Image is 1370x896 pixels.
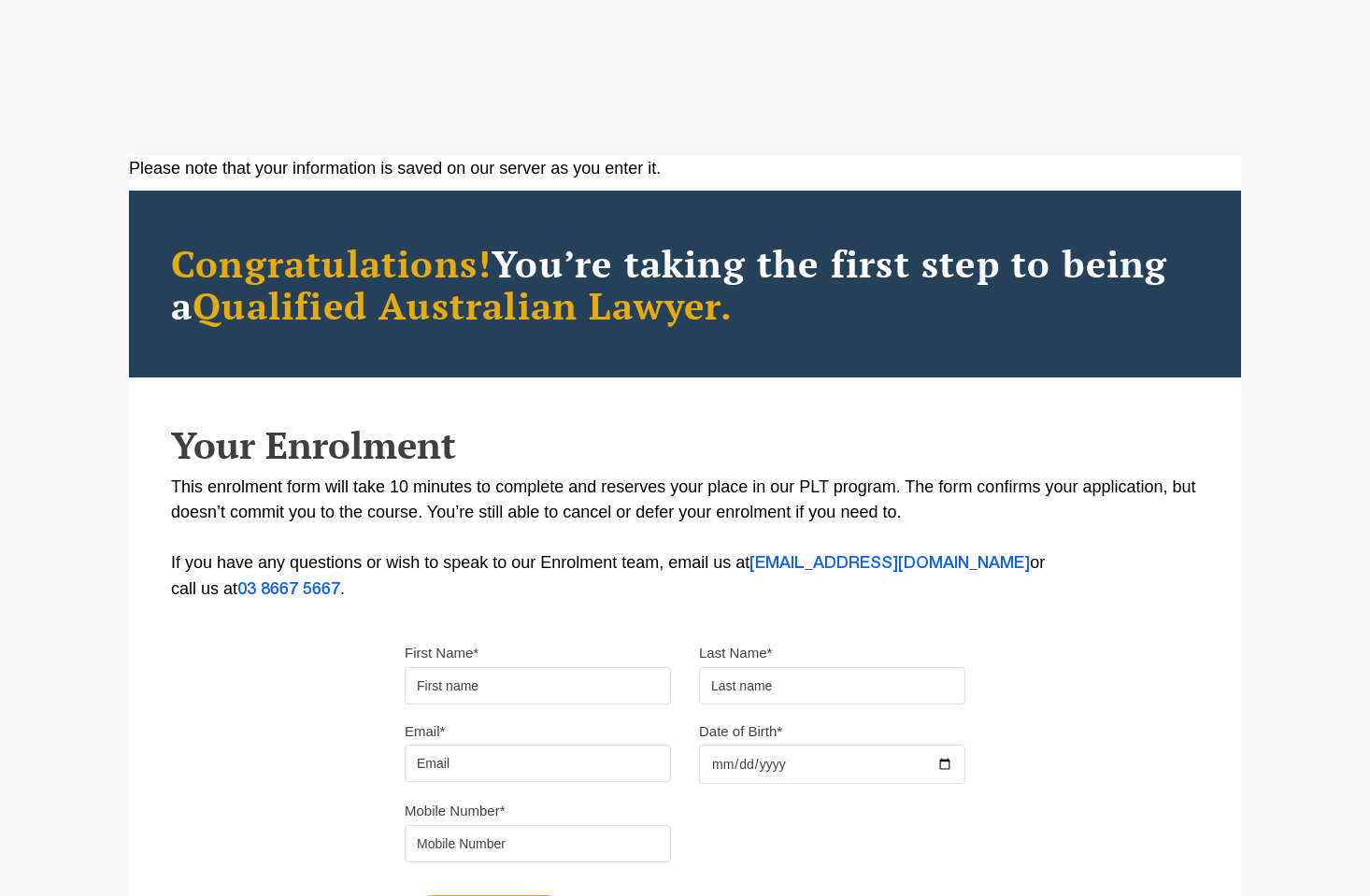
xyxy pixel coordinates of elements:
[405,825,671,862] input: Mobile Number
[699,667,965,704] input: Last name
[749,556,1030,571] a: [EMAIL_ADDRESS][DOMAIN_NAME]
[405,722,445,741] label: Email*
[699,644,772,662] label: Last Name*
[193,280,733,330] span: Qualified Australian Lawyer.
[699,722,782,741] label: Date of Birth*
[405,802,506,820] label: Mobile Number*
[171,238,492,288] span: Congratulations!
[405,644,478,662] label: First Name*
[237,582,340,597] a: 03 8667 5667
[405,667,671,704] input: First name
[171,475,1199,603] p: This enrolment form will take 10 minutes to complete and reserves your place in our PLT program. ...
[129,156,1241,181] div: Please note that your information is saved on our server as you enter it.
[405,745,671,782] input: Email
[171,424,1199,465] h2: Your Enrolment
[171,242,1199,326] h2: You’re taking the first step to being a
